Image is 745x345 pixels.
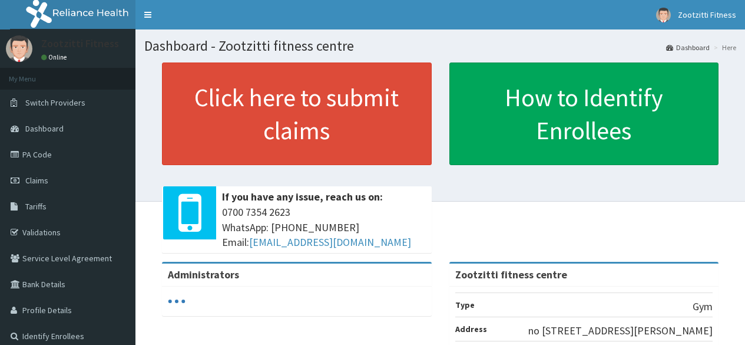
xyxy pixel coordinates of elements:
span: Dashboard [25,123,64,134]
img: User Image [656,8,671,22]
b: If you have any issue, reach us on: [222,190,383,203]
span: Switch Providers [25,97,85,108]
a: [EMAIL_ADDRESS][DOMAIN_NAME] [249,235,411,249]
a: How to Identify Enrollees [449,63,719,165]
p: Zootzitti Fitness [41,38,119,49]
span: Claims [25,175,48,186]
b: Type [455,300,475,310]
a: Click here to submit claims [162,63,432,165]
span: Tariffs [25,201,47,212]
a: Dashboard [666,42,710,52]
a: Online [41,53,69,61]
span: 0700 7354 2623 WhatsApp: [PHONE_NUMBER] Email: [222,205,426,250]
strong: Zootzitti fitness centre [455,268,567,281]
h1: Dashboard - Zootzitti fitness centre [144,38,736,54]
b: Administrators [168,268,239,281]
p: no [STREET_ADDRESS][PERSON_NAME] [528,323,713,339]
span: Zootzitti Fitness [678,9,736,20]
b: Address [455,324,487,334]
svg: audio-loading [168,293,186,310]
img: User Image [6,35,32,62]
p: Gym [693,299,713,314]
li: Here [711,42,736,52]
